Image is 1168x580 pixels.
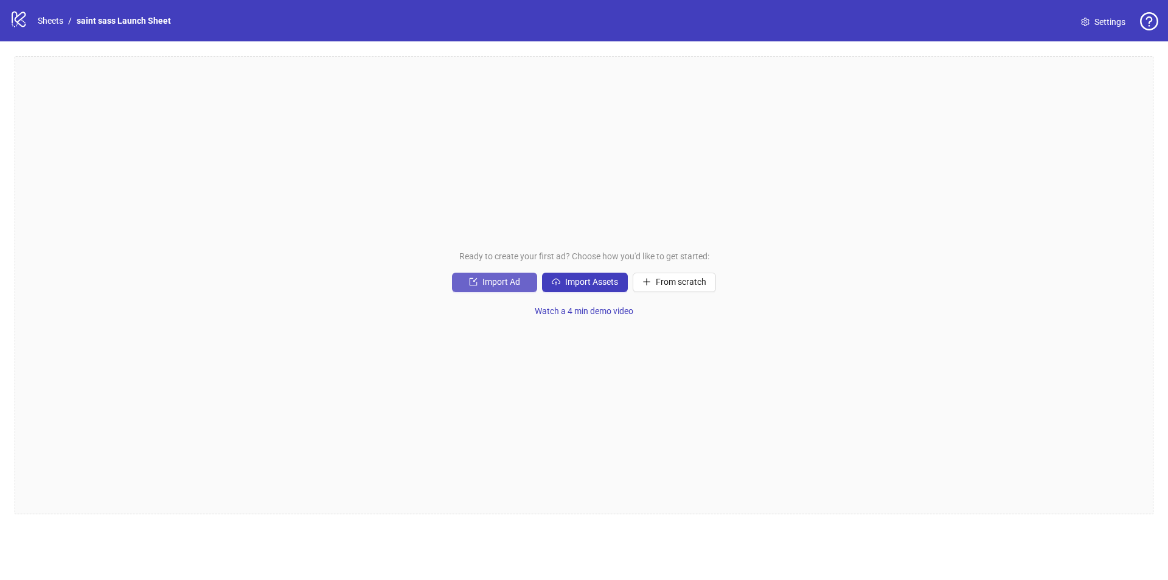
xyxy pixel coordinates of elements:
button: Watch a 4 min demo video [525,302,643,321]
span: cloud-upload [552,278,560,286]
a: Sheets [35,14,66,27]
span: setting [1081,18,1090,26]
li: / [68,14,72,27]
span: Import Ad [482,277,520,287]
a: Settings [1071,12,1135,32]
a: saint sass Launch Sheet [74,14,173,27]
button: Import Ad [452,273,537,292]
span: plus [642,278,651,286]
span: Import Assets [565,277,618,287]
span: Watch a 4 min demo video [535,306,633,316]
span: Settings [1094,15,1125,29]
button: From scratch [633,273,716,292]
span: Ready to create your first ad? Choose how you'd like to get started: [459,250,709,263]
span: From scratch [656,277,706,287]
span: question-circle [1140,12,1158,30]
button: Import Assets [542,273,628,292]
span: import [469,278,478,286]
